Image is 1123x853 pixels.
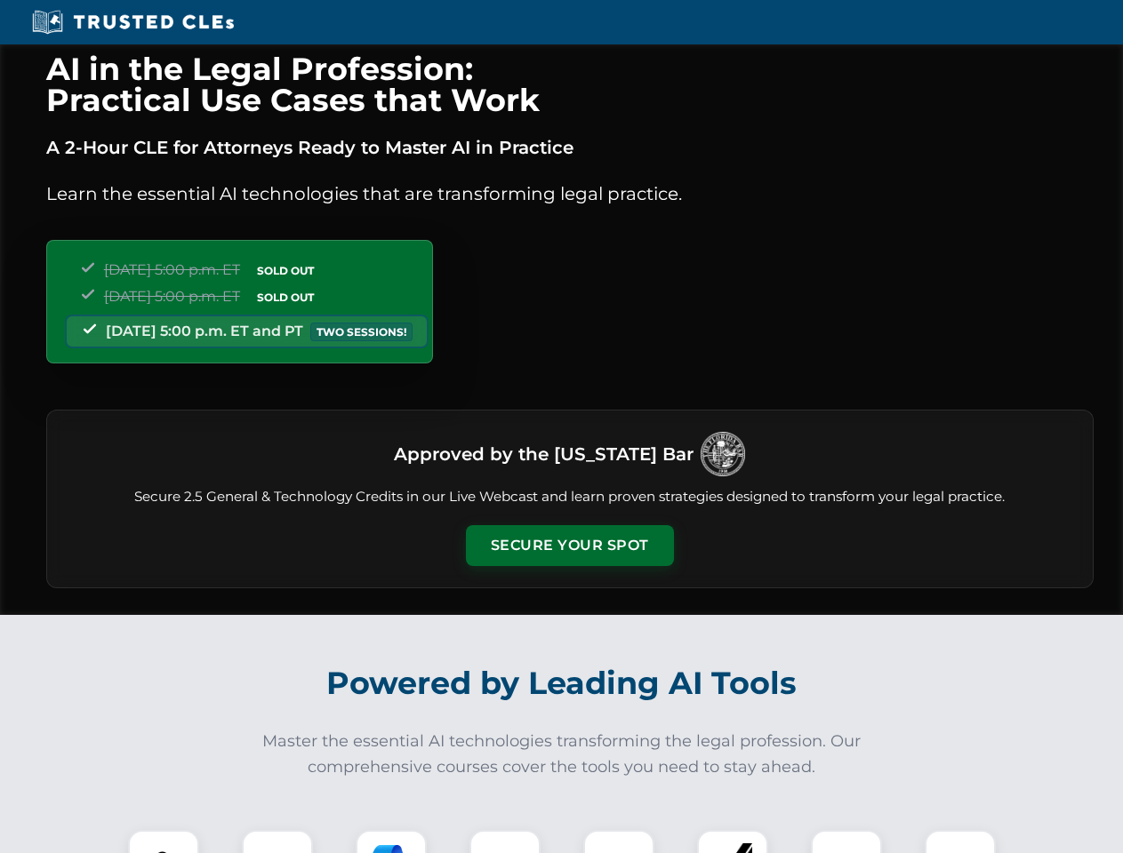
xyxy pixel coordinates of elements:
h3: Approved by the [US_STATE] Bar [394,438,694,470]
span: SOLD OUT [251,261,320,280]
img: Logo [701,432,745,476]
p: Learn the essential AI technologies that are transforming legal practice. [46,179,1094,208]
span: SOLD OUT [251,288,320,307]
span: [DATE] 5:00 p.m. ET [104,288,240,305]
h1: AI in the Legal Profession: Practical Use Cases that Work [46,53,1094,116]
button: Secure Your Spot [466,525,674,566]
h2: Powered by Leading AI Tools [69,652,1055,714]
p: A 2-Hour CLE for Attorneys Ready to Master AI in Practice [46,133,1094,162]
span: [DATE] 5:00 p.m. ET [104,261,240,278]
p: Secure 2.5 General & Technology Credits in our Live Webcast and learn proven strategies designed ... [68,487,1071,507]
p: Master the essential AI technologies transforming the legal profession. Our comprehensive courses... [251,729,873,780]
img: Trusted CLEs [27,9,239,36]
